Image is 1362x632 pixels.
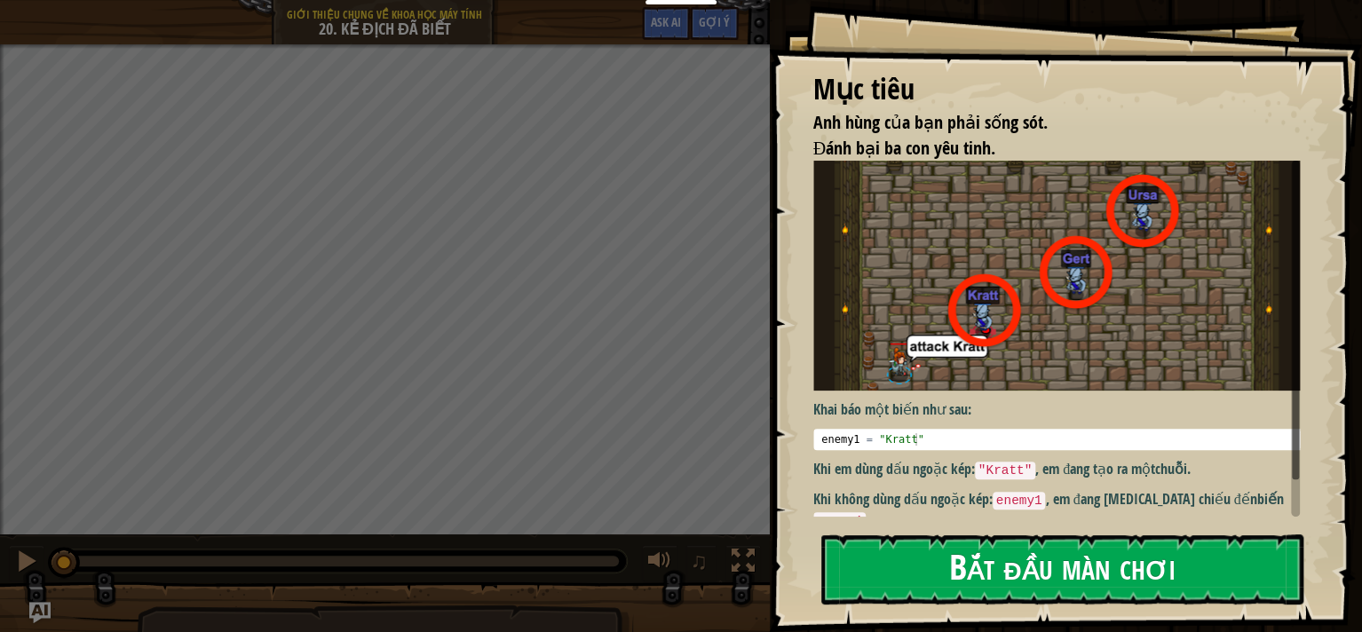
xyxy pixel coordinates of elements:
[642,545,677,581] button: Tùy chỉnh âm lượng
[686,545,717,581] button: ♫
[813,110,1048,134] span: Anh hùng của bạn phải sống sót.
[699,13,730,30] span: Gợi ý
[1256,489,1283,509] strong: biến
[813,512,867,530] code: enemy1
[651,13,681,30] span: Ask AI
[813,489,1313,531] p: Khi không dùng dấu ngoặc kép: , em đang [MEDICAL_DATA] chiếu đến .
[791,110,1295,136] li: Anh hùng của bạn phải sống sót.
[813,161,1302,391] img: Screenshot 2016 07 12 16
[791,136,1295,162] li: Đánh bại ba con yêu tinh.
[813,399,1313,420] p: Khai báo một biến như sau:
[813,69,1300,110] div: Mục tiêu
[993,492,1046,510] code: enemy1
[975,462,1035,479] code: "Kratt"
[642,7,690,40] button: Ask AI
[821,534,1303,604] button: Bắt đầu màn chơi
[725,545,761,581] button: Bật tắt chế độ toàn màn hình
[813,136,995,160] span: Đánh bại ba con yêu tinh.
[1155,459,1187,478] strong: chuỗi
[690,548,708,574] span: ♫
[9,545,44,581] button: Ctrl + P: Pause
[813,459,1313,480] p: Khi em dùng dấu ngoặc kép: , em đang tạo ra một .
[29,602,51,623] button: Ask AI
